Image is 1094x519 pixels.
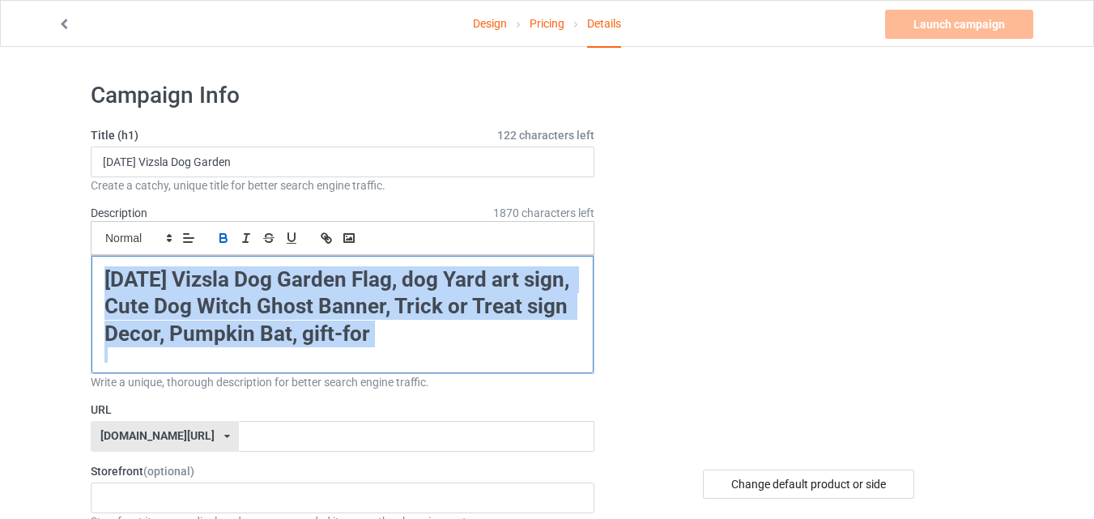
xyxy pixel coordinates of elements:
span: 1870 characters left [493,205,594,221]
a: Design [473,1,507,46]
div: Details [587,1,621,48]
h1: Campaign Info [91,81,594,110]
div: Create a catchy, unique title for better search engine traffic. [91,177,594,194]
label: Storefront [91,463,594,479]
a: Pricing [530,1,564,46]
div: Write a unique, thorough description for better search engine traffic. [91,374,594,390]
label: URL [91,402,594,418]
div: Change default product or side [703,470,914,499]
span: 122 characters left [497,127,594,143]
div: [DOMAIN_NAME][URL] [100,430,215,441]
strong: [DATE] Vizsla Dog Garden Flag, dog Yard art sign, Cute Dog Witch Ghost Banner, Trick or Treat sig... [104,267,574,346]
span: (optional) [143,465,194,478]
label: Description [91,206,147,219]
label: Title (h1) [91,127,594,143]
